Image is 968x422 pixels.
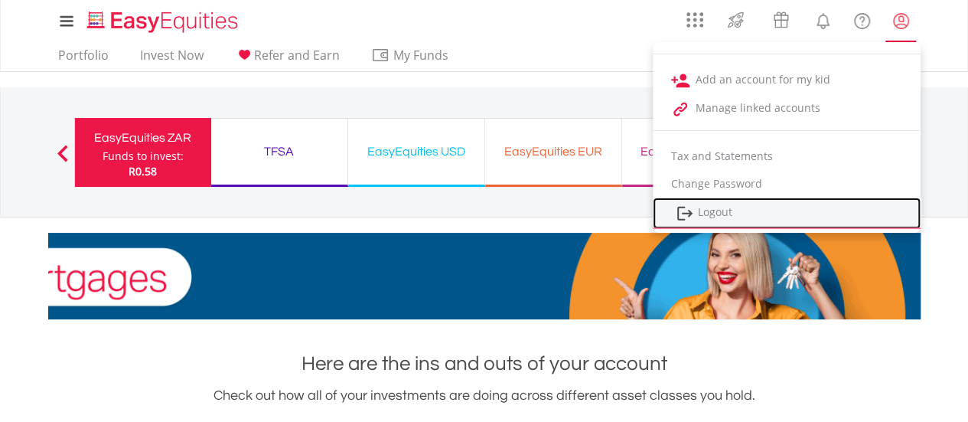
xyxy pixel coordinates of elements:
a: Add an account for my kid [653,66,921,94]
span: My Funds [371,45,471,65]
div: TFSA [220,141,338,162]
img: vouchers-v2.svg [768,8,794,32]
img: grid-menu-icon.svg [686,11,703,28]
a: My Profile [882,4,921,38]
span: R0.58 [129,164,157,178]
a: Invest Now [134,47,210,71]
a: Tax and Statements [653,142,921,170]
a: Manage linked accounts [653,94,921,123]
a: Vouchers [758,4,803,32]
img: EasyEquities_Logo.png [84,9,244,34]
h1: Here are the ins and outs of your account [48,350,921,378]
a: Change Password [653,170,921,198]
img: thrive-v2.svg [723,8,748,32]
div: EasyEquities EUR [494,141,612,162]
div: EasyEquities ZAR [84,127,202,149]
a: Logout [653,198,921,229]
img: EasyMortage Promotion Banner [48,233,921,319]
button: Previous [47,152,78,168]
div: EasyEquities GBP [631,141,749,162]
div: EasyEquities USD [357,141,475,162]
a: AppsGrid [676,4,713,28]
a: Portfolio [52,47,115,71]
a: Notifications [803,4,843,34]
a: Refer and Earn [229,47,346,71]
a: Home page [81,4,244,34]
a: FAQ's and Support [843,4,882,34]
span: Refer and Earn [254,47,340,64]
div: Funds to invest: [103,149,184,164]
